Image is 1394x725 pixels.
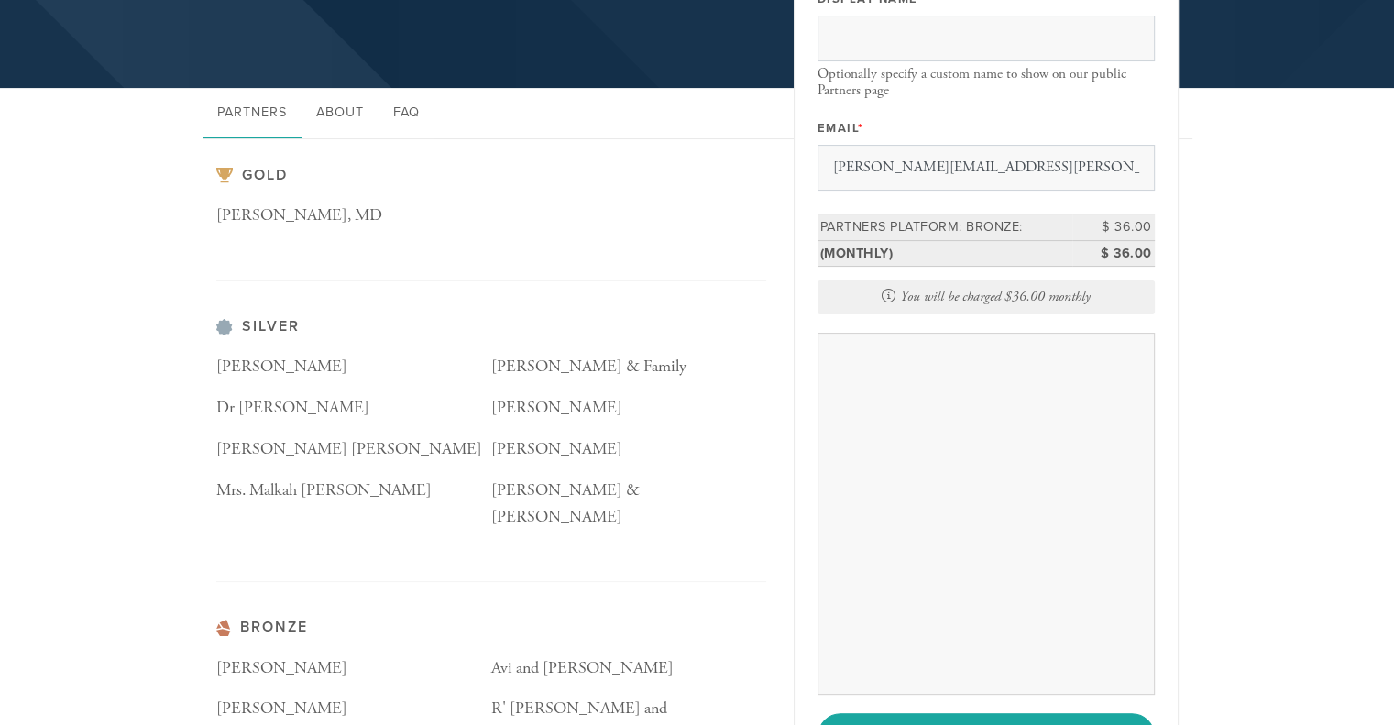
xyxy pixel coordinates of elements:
span: [PERSON_NAME] [491,438,622,459]
p: [PERSON_NAME], MD [216,203,491,229]
td: (monthly) [818,240,1072,267]
span: [PERSON_NAME] [216,698,347,719]
div: You will be charged $36.00 monthly [818,280,1155,314]
p: Avi and [PERSON_NAME] [491,655,766,682]
p: [PERSON_NAME] [491,395,766,422]
div: Optionally specify a custom name to show on our public Partners page [818,66,1155,100]
p: [PERSON_NAME] & [PERSON_NAME] [491,478,766,531]
p: [PERSON_NAME] [216,655,491,682]
p: [PERSON_NAME] & Family [491,354,766,380]
a: About [302,88,379,139]
h3: Silver [216,318,766,335]
p: [PERSON_NAME] [PERSON_NAME] [216,436,491,463]
img: pp-gold.svg [216,168,233,183]
iframe: Secure payment input frame [821,340,1150,687]
span: Mrs. Malkah [PERSON_NAME] [216,479,432,500]
label: Email [818,120,864,137]
td: Partners Platform: Bronze: [818,214,1072,240]
span: This field is required. [858,121,864,136]
span: [PERSON_NAME] [216,356,347,377]
p: Dr [PERSON_NAME] [216,395,491,422]
a: FAQ [379,88,434,139]
h3: Bronze [216,619,766,636]
a: Partners [203,88,302,139]
img: pp-silver.svg [216,319,233,335]
h3: Gold [216,167,766,184]
td: $ 36.00 [1072,214,1155,240]
td: $ 36.00 [1072,240,1155,267]
img: pp-bronze.svg [216,620,231,636]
